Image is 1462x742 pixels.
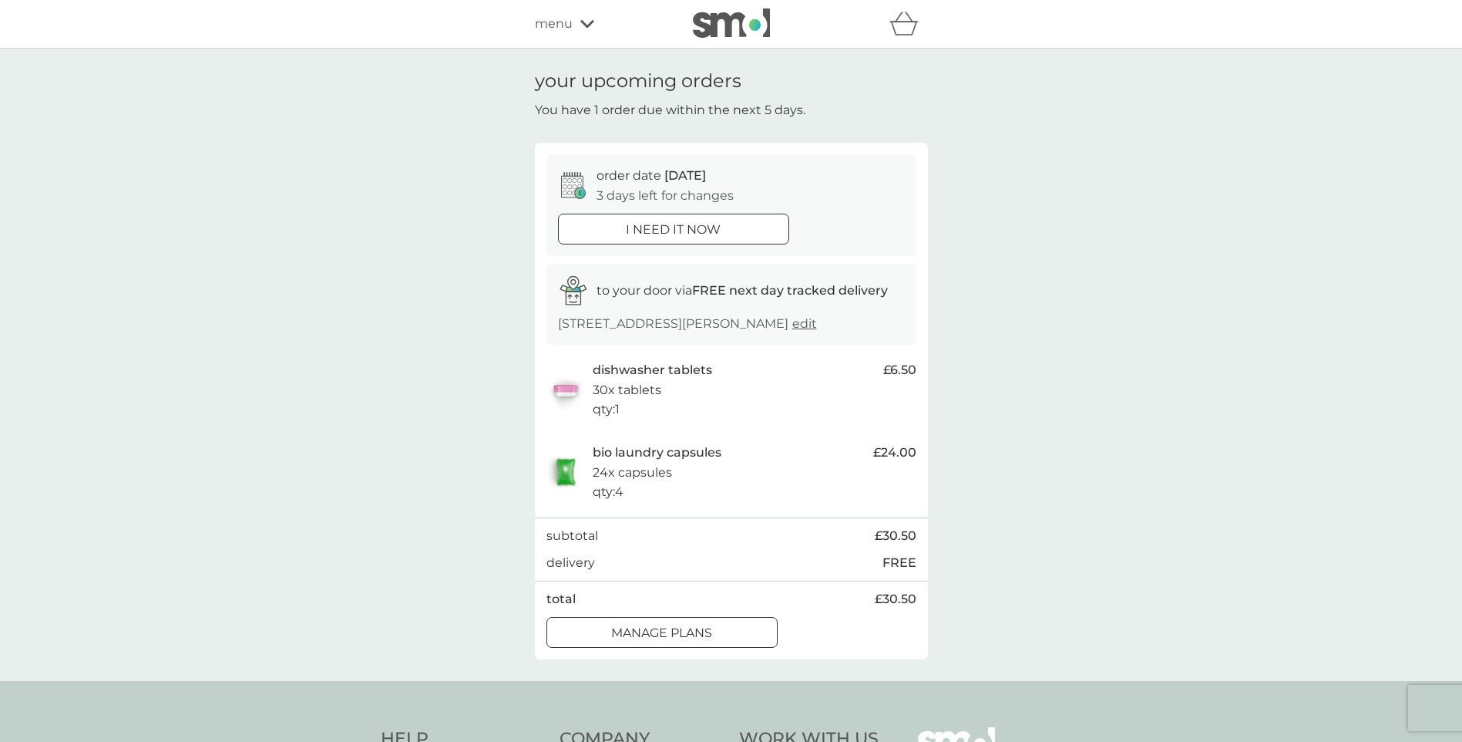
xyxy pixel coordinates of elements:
[593,400,620,420] p: qty : 1
[611,623,712,643] p: manage plans
[626,220,721,240] p: i need it now
[535,70,741,93] h1: your upcoming orders
[693,8,770,38] img: smol
[593,360,712,380] p: dishwasher tablets
[875,526,916,546] span: £30.50
[558,314,817,334] p: [STREET_ADDRESS][PERSON_NAME]
[597,186,734,206] p: 3 days left for changes
[546,526,598,546] p: subtotal
[692,283,888,298] strong: FREE next day tracked delivery
[883,360,916,380] span: £6.50
[873,443,916,463] span: £24.00
[889,8,928,39] div: basket
[546,553,595,573] p: delivery
[535,100,805,120] p: You have 1 order due within the next 5 days.
[792,316,817,331] a: edit
[664,168,706,183] span: [DATE]
[593,482,623,502] p: qty : 4
[558,214,789,245] button: i need it now
[875,589,916,609] span: £30.50
[546,617,778,648] button: manage plans
[535,14,573,34] span: menu
[597,166,706,186] p: order date
[882,553,916,573] p: FREE
[593,380,661,400] p: 30x tablets
[593,463,672,483] p: 24x capsules
[546,589,576,609] p: total
[593,443,721,463] p: bio laundry capsules
[597,283,888,298] span: to your door via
